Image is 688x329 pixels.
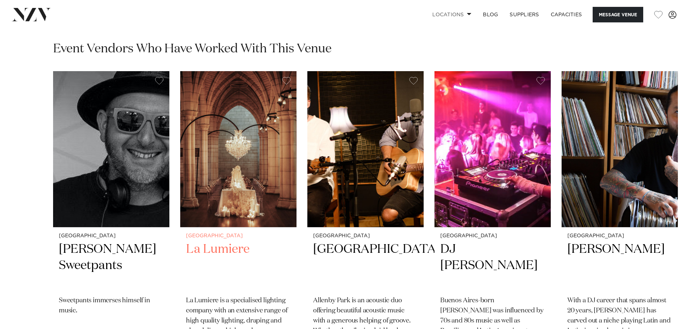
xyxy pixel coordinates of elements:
[567,233,672,239] small: [GEOGRAPHIC_DATA]
[427,7,477,22] a: Locations
[440,241,545,290] h2: DJ [PERSON_NAME]
[313,233,418,239] small: [GEOGRAPHIC_DATA]
[567,241,672,290] h2: [PERSON_NAME]
[440,233,545,239] small: [GEOGRAPHIC_DATA]
[12,8,51,21] img: nzv-logo.png
[313,241,418,290] h2: [GEOGRAPHIC_DATA]
[186,241,291,290] h2: La Lumiere
[477,7,504,22] a: BLOG
[53,41,332,57] h2: Event Vendors Who Have Worked With This Venue
[593,7,643,22] button: Message Venue
[59,296,164,316] p: Sweetpants immerses himself in music.
[545,7,588,22] a: Capacities
[186,233,291,239] small: [GEOGRAPHIC_DATA]
[504,7,545,22] a: SUPPLIERS
[59,241,164,290] h2: [PERSON_NAME] Sweetpants
[59,233,164,239] small: [GEOGRAPHIC_DATA]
